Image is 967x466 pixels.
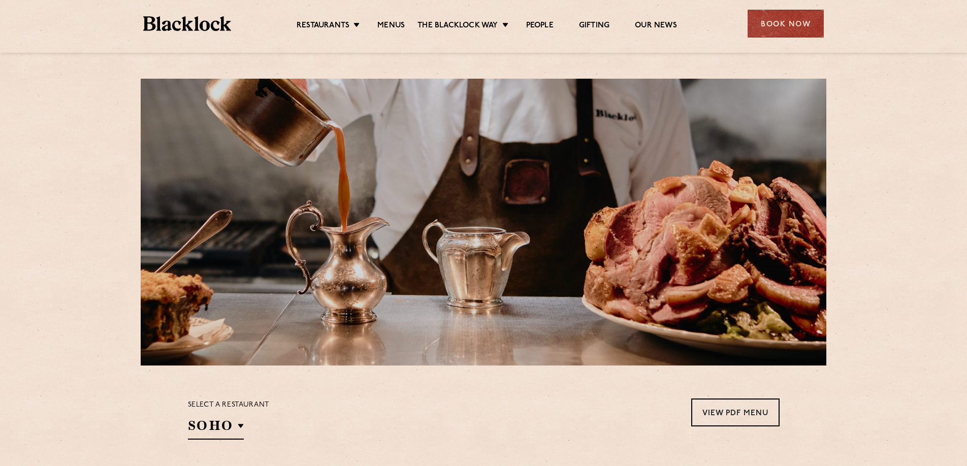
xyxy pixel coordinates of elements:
a: View PDF Menu [691,398,780,426]
h2: SOHO [188,417,244,440]
a: People [526,21,554,32]
a: Our News [635,21,677,32]
a: The Blacklock Way [417,21,498,32]
a: Gifting [579,21,609,32]
a: Menus [377,21,405,32]
p: Select a restaurant [188,398,270,412]
img: BL_Textured_Logo-footer-cropped.svg [143,16,231,31]
a: Restaurants [297,21,349,32]
div: Book Now [748,10,824,38]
